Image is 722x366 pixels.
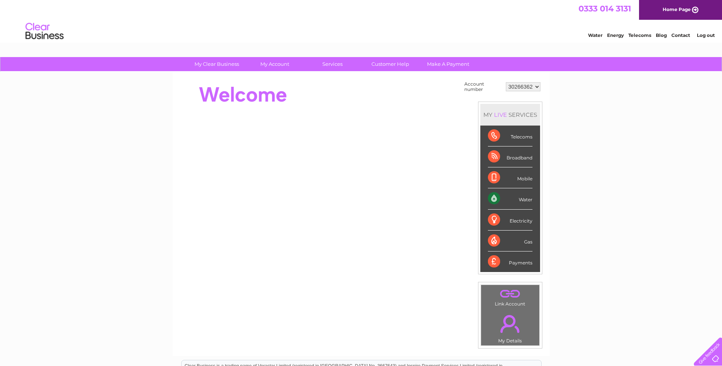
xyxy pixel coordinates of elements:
[588,32,602,38] a: Water
[656,32,667,38] a: Blog
[579,4,631,13] a: 0333 014 3131
[488,210,532,231] div: Electricity
[488,167,532,188] div: Mobile
[481,285,540,309] td: Link Account
[483,287,537,300] a: .
[488,146,532,167] div: Broadband
[488,251,532,272] div: Payments
[488,126,532,146] div: Telecoms
[480,104,540,126] div: MY SERVICES
[483,310,537,337] a: .
[301,57,364,71] a: Services
[243,57,306,71] a: My Account
[185,57,248,71] a: My Clear Business
[417,57,480,71] a: Make A Payment
[492,111,508,118] div: LIVE
[25,20,64,43] img: logo.png
[488,231,532,251] div: Gas
[697,32,715,38] a: Log out
[488,188,532,209] div: Water
[671,32,690,38] a: Contact
[481,309,540,346] td: My Details
[359,57,422,71] a: Customer Help
[462,80,504,94] td: Account number
[628,32,651,38] a: Telecoms
[607,32,624,38] a: Energy
[182,4,541,37] div: Clear Business is a trading name of Verastar Limited (registered in [GEOGRAPHIC_DATA] No. 3667643...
